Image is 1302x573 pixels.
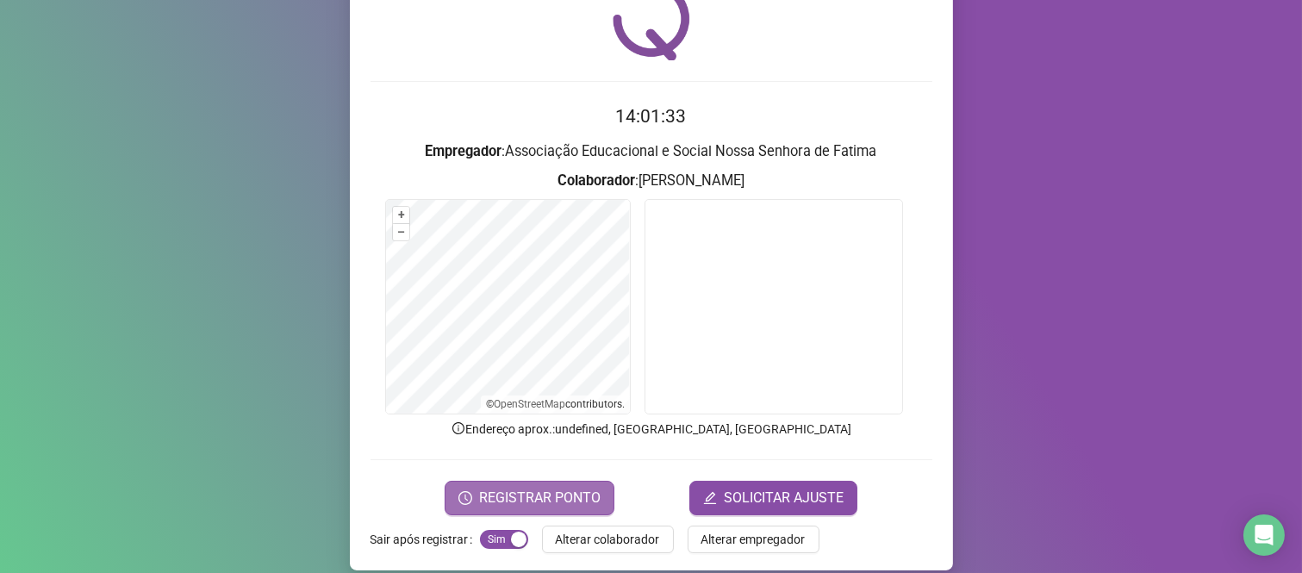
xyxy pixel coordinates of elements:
[371,526,480,553] label: Sair após registrar
[426,143,502,159] strong: Empregador
[703,491,717,505] span: edit
[688,526,819,553] button: Alterar empregador
[556,530,660,549] span: Alterar colaborador
[724,488,844,508] span: SOLICITAR AJUSTE
[371,170,932,192] h3: : [PERSON_NAME]
[486,398,625,410] li: © contributors.
[445,481,614,515] button: REGISTRAR PONTO
[558,172,635,189] strong: Colaborador
[393,224,409,240] button: –
[689,481,857,515] button: editSOLICITAR AJUSTE
[494,398,565,410] a: OpenStreetMap
[701,530,806,549] span: Alterar empregador
[458,491,472,505] span: clock-circle
[371,140,932,163] h3: : Associação Educacional e Social Nossa Senhora de Fatima
[393,207,409,223] button: +
[616,106,687,127] time: 14:01:33
[479,488,601,508] span: REGISTRAR PONTO
[371,420,932,439] p: Endereço aprox. : undefined, [GEOGRAPHIC_DATA], [GEOGRAPHIC_DATA]
[542,526,674,553] button: Alterar colaborador
[451,420,466,436] span: info-circle
[1243,514,1285,556] div: Open Intercom Messenger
